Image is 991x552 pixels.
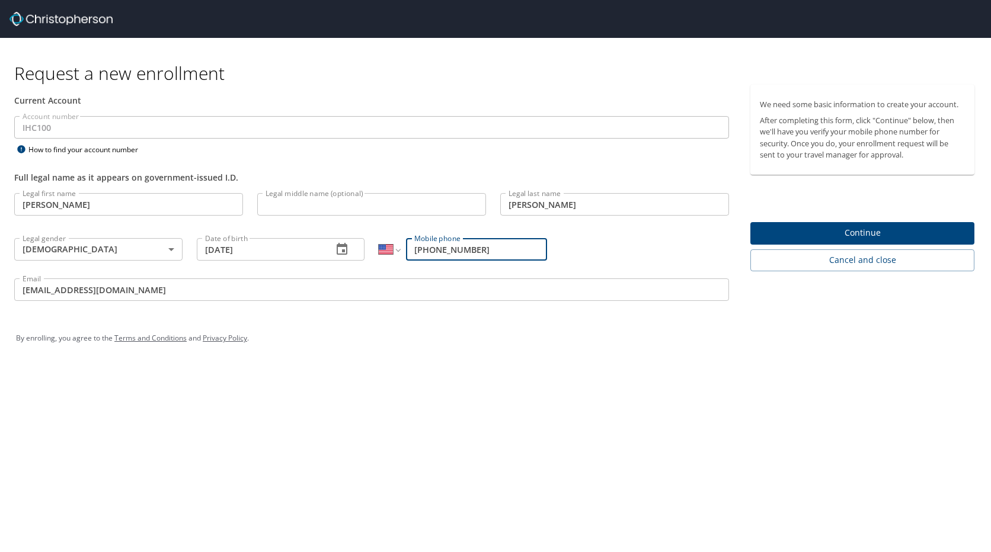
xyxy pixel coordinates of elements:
button: Cancel and close [750,249,974,271]
div: Current Account [14,94,729,107]
input: Enter phone number [406,238,547,261]
p: After completing this form, click "Continue" below, then we'll have you verify your mobile phone ... [760,115,965,161]
a: Terms and Conditions [114,333,187,343]
span: Continue [760,226,965,240]
input: MM/DD/YYYY [197,238,324,261]
div: [DEMOGRAPHIC_DATA] [14,238,183,261]
button: Continue [750,222,974,245]
h1: Request a new enrollment [14,62,984,85]
div: Full legal name as it appears on government-issued I.D. [14,171,729,184]
a: Privacy Policy [203,333,247,343]
img: cbt logo [9,12,113,26]
div: By enrolling, you agree to the and . [16,323,975,353]
div: How to find your account number [14,142,162,157]
span: Cancel and close [760,253,965,268]
p: We need some basic information to create your account. [760,99,965,110]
